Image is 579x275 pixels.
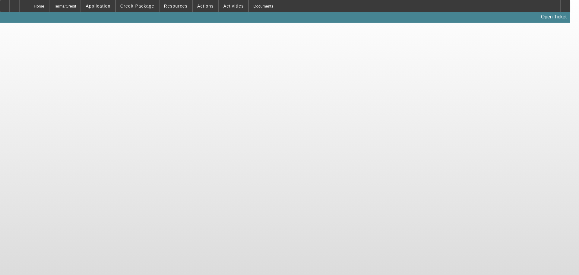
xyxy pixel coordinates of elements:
span: Actions [197,4,214,8]
button: Actions [193,0,218,12]
span: Application [86,4,110,8]
button: Resources [160,0,192,12]
button: Credit Package [116,0,159,12]
button: Application [81,0,115,12]
button: Activities [219,0,248,12]
a: Open Ticket [539,12,569,22]
span: Credit Package [120,4,154,8]
span: Resources [164,4,188,8]
span: Activities [223,4,244,8]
